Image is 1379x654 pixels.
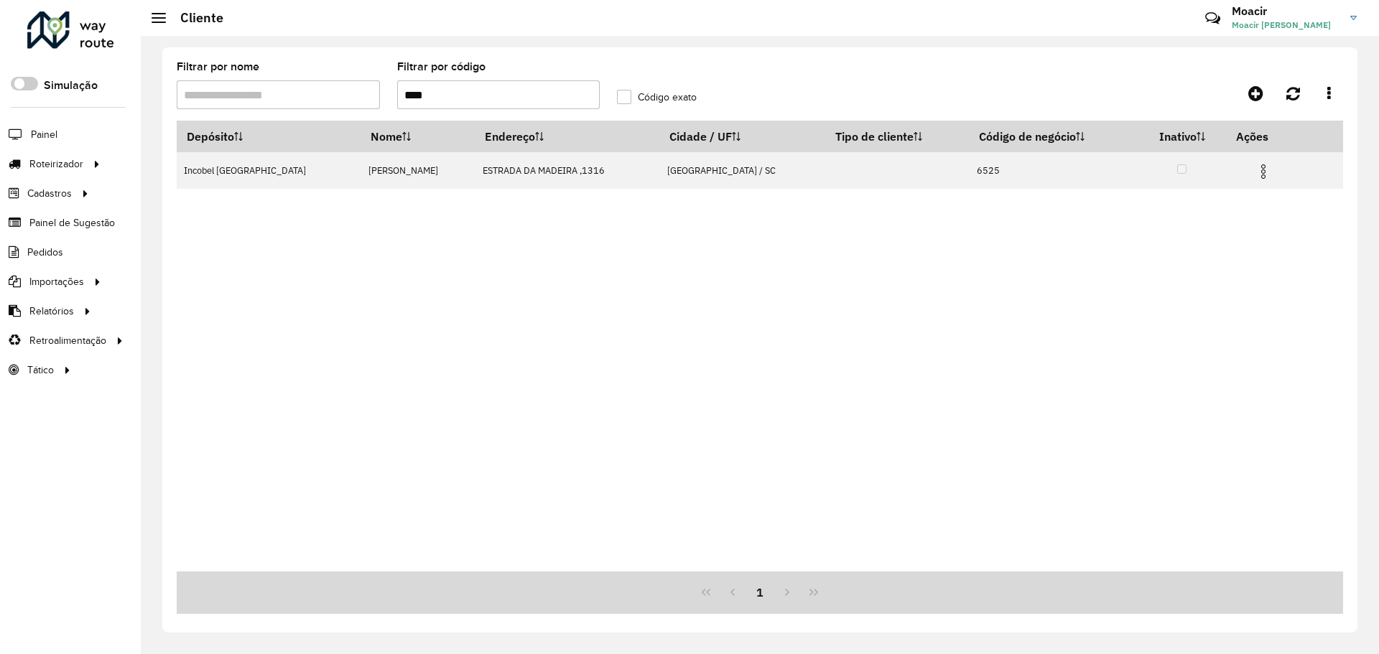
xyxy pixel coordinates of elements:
[617,90,697,105] label: Código exato
[177,58,259,75] label: Filtrar por nome
[1232,19,1339,32] span: Moacir [PERSON_NAME]
[970,152,1138,189] td: 6525
[1232,4,1339,18] h3: Moacir
[31,127,57,142] span: Painel
[659,152,826,189] td: [GEOGRAPHIC_DATA] / SC
[29,333,106,348] span: Retroalimentação
[29,274,84,289] span: Importações
[44,77,98,94] label: Simulação
[659,121,826,152] th: Cidade / UF
[177,121,361,152] th: Depósito
[475,152,659,189] td: ESTRADA DA MADEIRA ,1316
[29,304,74,319] span: Relatórios
[361,152,475,189] td: [PERSON_NAME]
[27,186,72,201] span: Cadastros
[361,121,475,152] th: Nome
[29,157,83,172] span: Roteirizador
[826,121,970,152] th: Tipo de cliente
[1138,121,1226,152] th: Inativo
[29,215,115,230] span: Painel de Sugestão
[27,363,54,378] span: Tático
[1226,121,1312,151] th: Ações
[166,10,223,26] h2: Cliente
[177,152,361,189] td: Incobel [GEOGRAPHIC_DATA]
[27,245,63,260] span: Pedidos
[1197,3,1228,34] a: Contato Rápido
[475,121,659,152] th: Endereço
[746,579,774,606] button: 1
[397,58,486,75] label: Filtrar por código
[970,121,1138,152] th: Código de negócio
